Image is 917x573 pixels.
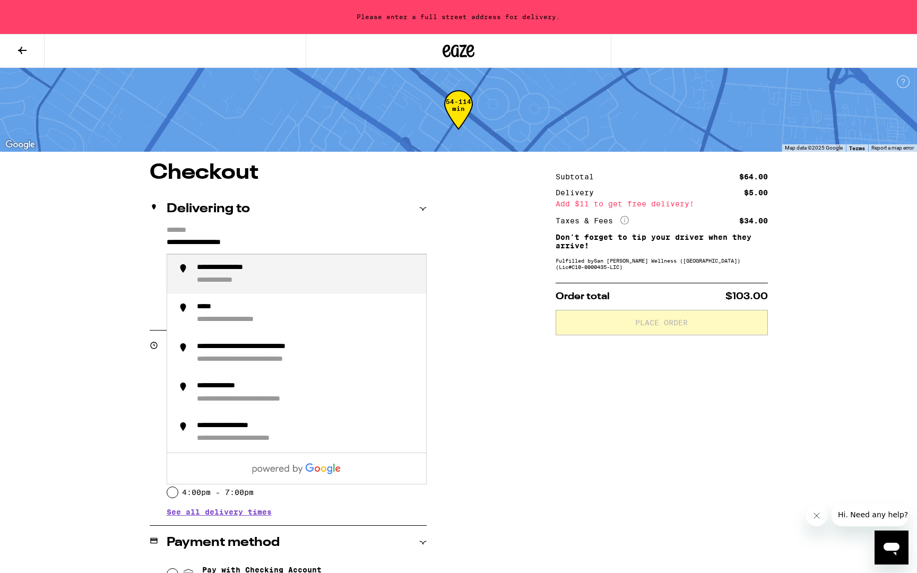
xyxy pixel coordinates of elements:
span: Place Order [635,319,688,326]
h1: Checkout [150,162,427,184]
div: Subtotal [556,173,601,180]
a: Report a map error [871,145,914,151]
label: 4:00pm - 7:00pm [182,488,254,497]
img: Google [3,138,38,152]
iframe: Button to launch messaging window [875,531,909,565]
h2: Payment method [167,536,280,549]
h2: Delivering to [167,203,250,215]
iframe: Close message [806,505,827,526]
div: 54-114 min [444,98,473,138]
span: Order total [556,292,610,301]
div: $5.00 [744,189,768,196]
div: Add $11 to get free delivery! [556,200,768,207]
span: $103.00 [725,292,768,301]
button: Place Order [556,310,768,335]
div: Fulfilled by San [PERSON_NAME] Wellness ([GEOGRAPHIC_DATA]) (Lic# C10-0000435-LIC ) [556,257,768,270]
div: Delivery [556,189,601,196]
p: Don't forget to tip your driver when they arrive! [556,233,768,250]
div: Taxes & Fees [556,216,629,225]
iframe: Message from company [832,503,909,526]
div: $64.00 [739,173,768,180]
span: Map data ©2025 Google [785,145,843,151]
a: Open this area in Google Maps (opens a new window) [3,138,38,152]
div: $34.00 [739,217,768,224]
button: See all delivery times [167,508,272,516]
a: Terms [849,145,865,151]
